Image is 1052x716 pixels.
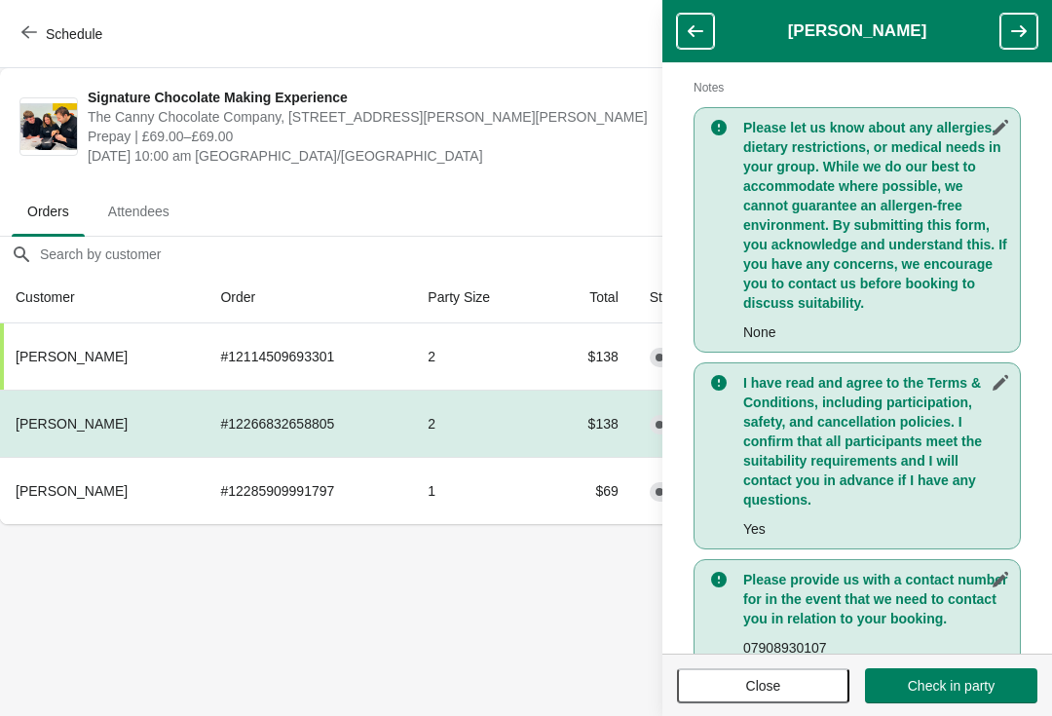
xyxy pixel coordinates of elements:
span: [DATE] 10:00 am [GEOGRAPHIC_DATA]/[GEOGRAPHIC_DATA] [88,146,693,166]
span: Check in party [908,678,995,694]
td: # 12114509693301 [205,323,412,390]
h3: I have read and agree to the Terms & Conditions, including participation, safety, and cancellatio... [743,373,1010,509]
td: $138 [545,390,633,457]
th: Party Size [412,272,545,323]
th: Order [205,272,412,323]
span: Signature Chocolate Making Experience [88,88,693,107]
td: $138 [545,323,633,390]
p: None [743,322,1010,342]
p: Yes [743,519,1010,539]
span: Prepay | £69.00–£69.00 [88,127,693,146]
span: Attendees [93,194,185,229]
td: $69 [545,457,633,524]
span: Orders [12,194,85,229]
th: Status [634,272,751,323]
span: [PERSON_NAME] [16,483,128,499]
h3: Please let us know about any allergies, dietary restrictions, or medical needs in your group. Whi... [743,118,1010,313]
h3: Please provide us with a contact number for in the event that we need to contact you in relation ... [743,570,1010,628]
h2: Notes [694,78,1021,97]
span: Close [746,678,781,694]
td: # 12266832658805 [205,390,412,457]
p: 07908930107 [743,638,1010,658]
td: # 12285909991797 [205,457,412,524]
button: Check in party [865,668,1037,703]
img: Signature Chocolate Making Experience [20,103,77,150]
button: Close [677,668,849,703]
span: The Canny Chocolate Company, [STREET_ADDRESS][PERSON_NAME][PERSON_NAME] [88,107,693,127]
button: Schedule [10,17,118,52]
th: Total [545,272,633,323]
td: 2 [412,390,545,457]
td: 2 [412,323,545,390]
span: Schedule [46,26,102,42]
td: 1 [412,457,545,524]
span: [PERSON_NAME] [16,416,128,432]
span: [PERSON_NAME] [16,349,128,364]
h1: [PERSON_NAME] [714,21,1000,41]
input: Search by customer [39,237,1052,272]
